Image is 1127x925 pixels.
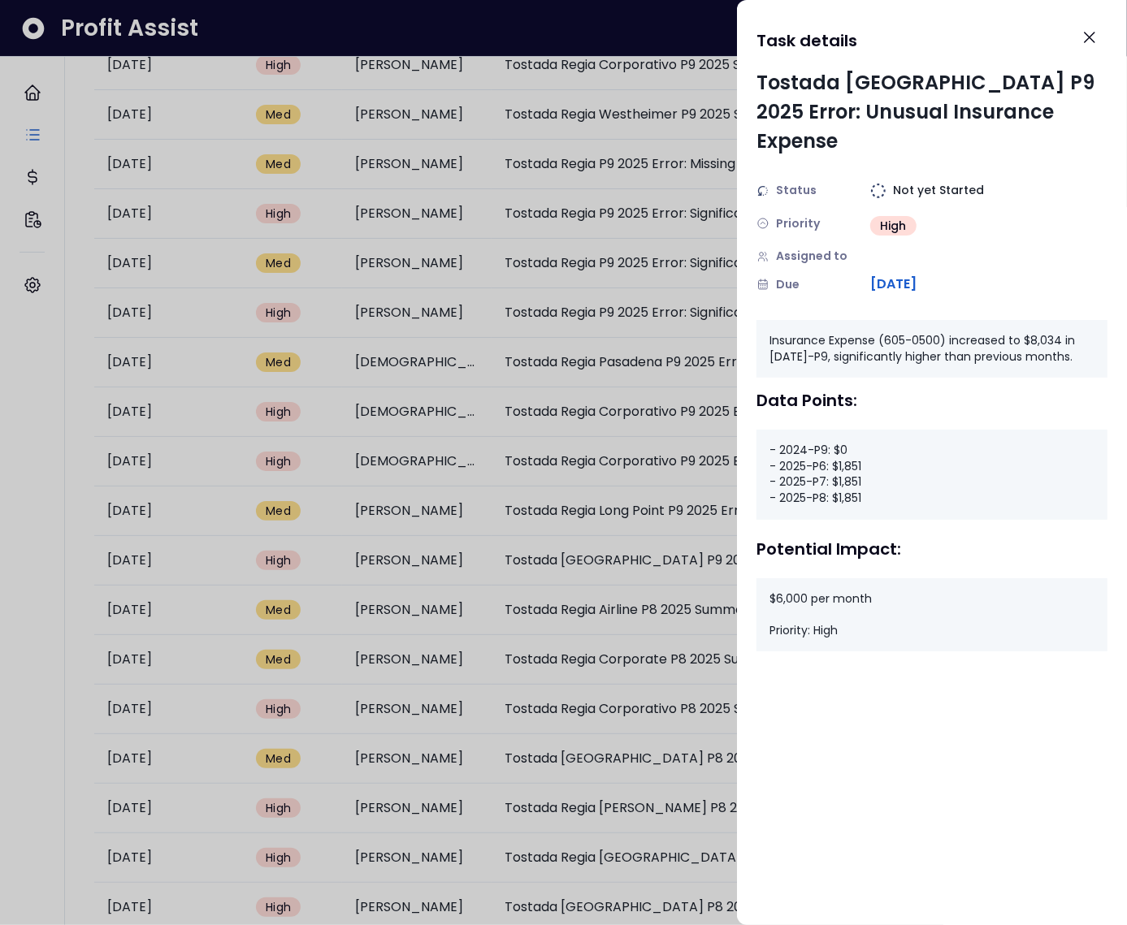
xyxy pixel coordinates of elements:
div: Insurance Expense (605-0500) increased to $8,034 in [DATE]-P9, significantly higher than previous... [756,320,1107,378]
span: High [880,218,907,234]
span: Status [776,182,817,199]
div: Tostada [GEOGRAPHIC_DATA] P9 2025 Error: Unusual Insurance Expense [756,68,1107,156]
span: Due [776,276,800,293]
div: Potential Impact: [756,539,1107,559]
span: Not yet Started [893,182,984,199]
img: Not yet Started [870,183,886,199]
div: Data Points: [756,391,1107,410]
h1: Task details [756,26,857,55]
div: - 2024-P9: $0 - 2025-P6: $1,851 - 2025-P7: $1,851 - 2025-P8: $1,851 [756,430,1107,519]
span: Assigned to [776,248,847,265]
button: Close [1072,19,1107,55]
div: $6,000 per month Priority: High [756,578,1107,652]
span: Priority [776,215,820,232]
span: [DATE] [870,274,917,294]
img: Status [756,184,769,197]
